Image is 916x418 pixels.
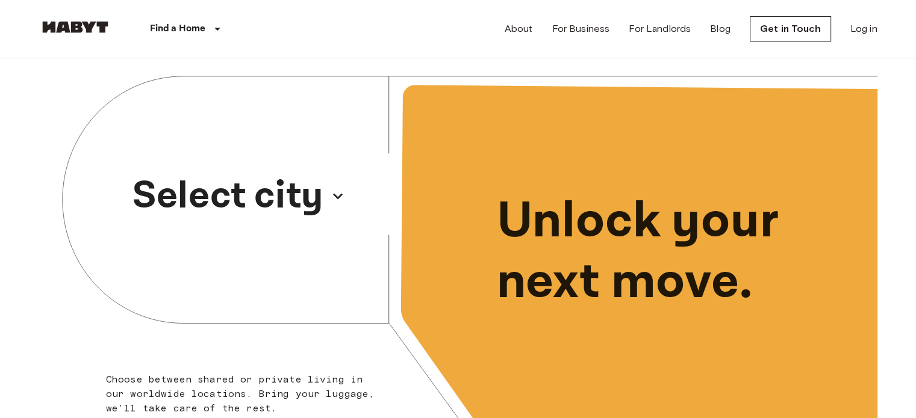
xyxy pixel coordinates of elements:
p: Find a Home [150,22,206,36]
button: Select city [128,164,350,229]
a: Log in [850,22,877,36]
img: Habyt [39,21,111,33]
a: For Business [552,22,609,36]
a: Get in Touch [750,16,831,41]
a: For Landlords [629,22,691,36]
p: Choose between shared or private living in our worldwide locations. Bring your luggage, we'll tak... [106,372,382,416]
p: Select city [132,167,323,225]
a: Blog [710,22,731,36]
a: About [505,22,533,36]
p: Unlock your next move. [497,191,858,313]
